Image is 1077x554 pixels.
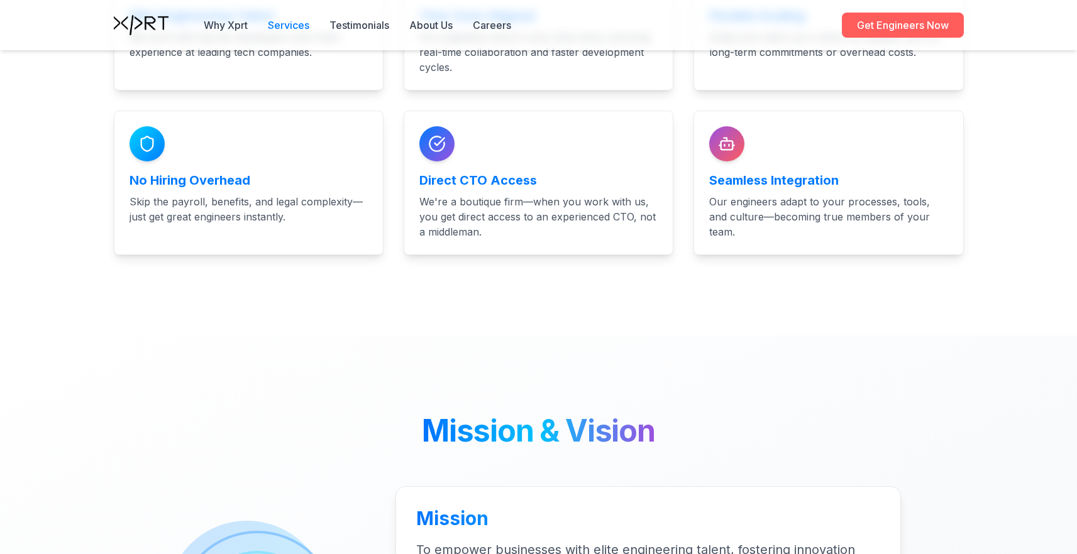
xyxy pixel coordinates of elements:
p: Skip the payroll, benefits, and legal complexity—just get great engineers instantly. [130,194,368,224]
h3: Seamless Integration [709,171,947,189]
p: Our engineers work in your time zone, ensuring real-time collaboration and faster development cyc... [419,30,658,75]
button: Why Xprt [204,18,248,33]
a: About Us [409,18,453,33]
a: Careers [473,18,511,33]
h3: No Hiring Overhead [130,171,368,189]
button: Testimonials [329,18,389,33]
p: Our engineers adapt to your processes, tools, and culture—becoming true members of your team. [709,194,947,239]
button: Services [268,18,309,33]
span: Mission & Vision [422,412,655,449]
img: Xprt Logo [114,15,168,35]
h3: Direct CTO Access [419,171,658,189]
p: We're a boutique firm—when you work with us, you get direct access to an experienced CTO, not a m... [419,194,658,239]
h3: Mission [416,507,880,530]
a: Get Engineers Now [842,13,964,38]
